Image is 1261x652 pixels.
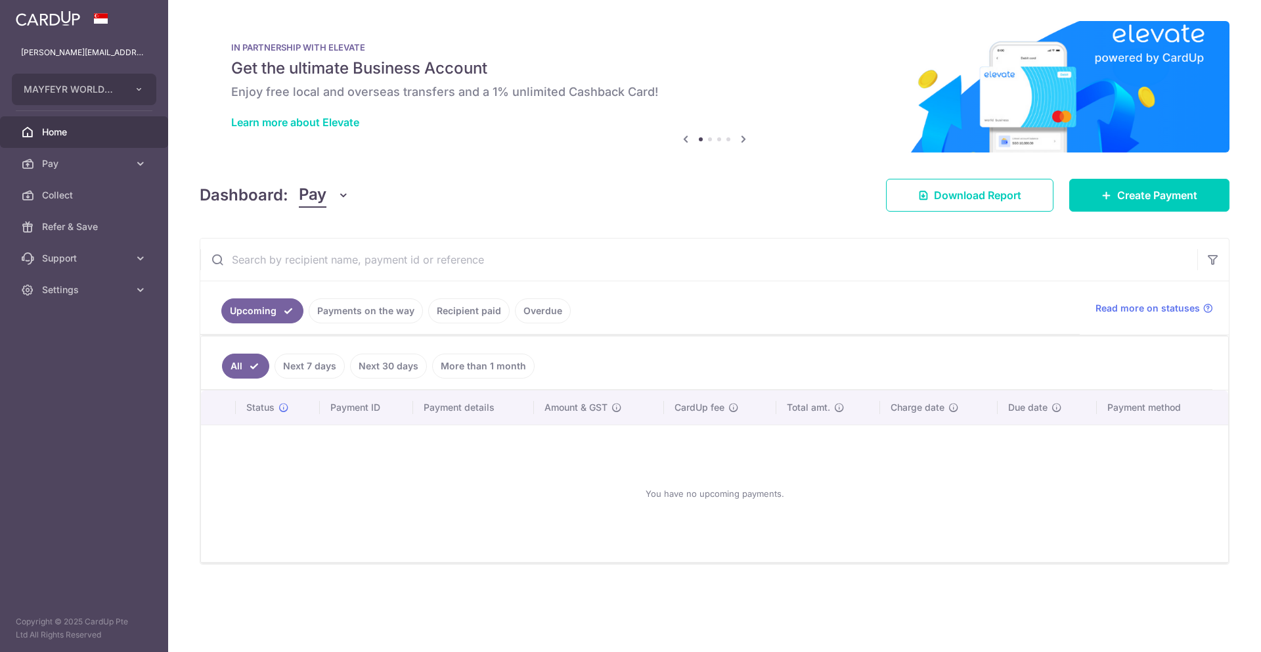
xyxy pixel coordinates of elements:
a: Next 30 days [350,354,427,379]
span: Home [42,126,129,139]
p: IN PARTNERSHIP WITH ELEVATE [231,42,1198,53]
th: Payment details [413,390,534,425]
span: Amount & GST [544,401,608,414]
a: Download Report [886,179,1053,212]
span: Create Payment [1117,187,1197,203]
p: [PERSON_NAME][EMAIL_ADDRESS][DOMAIN_NAME] [21,46,147,59]
a: Recipient paid [428,298,510,323]
a: Upcoming [221,298,303,323]
button: Pay [299,183,349,208]
span: Total amt. [787,401,830,414]
h6: Enjoy free local and overseas transfers and a 1% unlimited Cashback Card! [231,84,1198,100]
img: Renovation banner [200,21,1229,152]
span: Download Report [934,187,1021,203]
th: Payment ID [320,390,413,425]
div: You have no upcoming payments. [217,436,1212,551]
span: Read more on statuses [1095,302,1200,315]
span: MAYFEYR WORLDWIDE PTE. LTD. [24,83,121,96]
img: CardUp [16,11,80,26]
span: Collect [42,189,129,202]
a: Overdue [515,298,571,323]
a: Next 7 days [275,354,345,379]
a: More than 1 month [432,354,535,379]
h4: Dashboard: [200,183,288,207]
span: Refer & Save [42,220,129,233]
a: Payments on the way [309,298,423,323]
span: Pay [42,157,129,170]
a: All [222,354,269,379]
span: Due date [1008,401,1048,414]
h5: Get the ultimate Business Account [231,58,1198,79]
button: MAYFEYR WORLDWIDE PTE. LTD. [12,74,156,105]
span: Settings [42,283,129,296]
span: Pay [299,183,326,208]
a: Learn more about Elevate [231,116,359,129]
span: Status [246,401,275,414]
span: CardUp fee [675,401,724,414]
span: Charge date [891,401,944,414]
span: Support [42,252,129,265]
a: Create Payment [1069,179,1229,212]
th: Payment method [1097,390,1228,425]
input: Search by recipient name, payment id or reference [200,239,1197,281]
a: Read more on statuses [1095,302,1213,315]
